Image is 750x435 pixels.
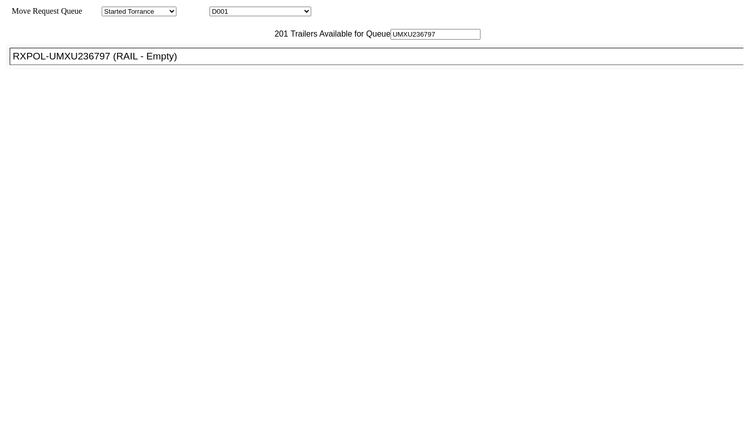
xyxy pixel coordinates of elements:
[7,7,82,15] span: Move Request Queue
[391,29,481,40] input: Filter Available Trailers
[178,7,207,15] span: Location
[288,29,391,38] span: Trailers Available for Queue
[13,51,749,62] div: RXPOL-UMXU236797 (RAIL - Empty)
[269,29,288,38] span: 201
[84,7,100,15] span: Area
